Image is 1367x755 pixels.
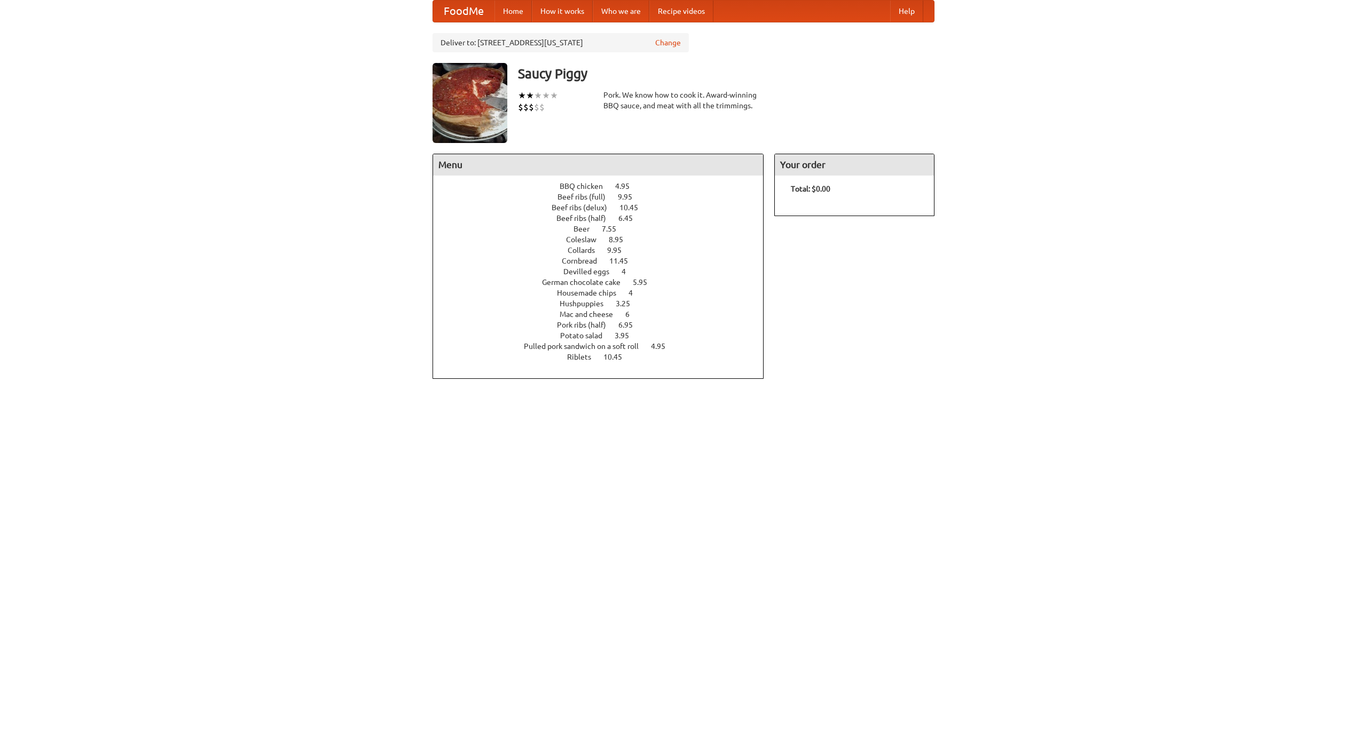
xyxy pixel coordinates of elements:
span: 4 [622,267,637,276]
span: German chocolate cake [542,278,631,287]
a: Change [655,37,681,48]
span: 4 [628,289,643,297]
div: Deliver to: [STREET_ADDRESS][US_STATE] [433,33,689,52]
a: Riblets 10.45 [567,353,642,361]
span: Potato salad [560,331,613,340]
a: Who we are [593,1,649,22]
span: Beef ribs (half) [556,214,617,222]
span: 9.95 [618,193,643,201]
a: Housemade chips 4 [557,289,653,297]
li: ★ [526,90,534,101]
span: 11.45 [609,257,639,265]
a: Potato salad 3.95 [560,331,649,340]
li: ★ [542,90,550,101]
span: 6.95 [618,321,643,329]
a: Collards 9.95 [568,246,641,255]
span: Housemade chips [557,289,627,297]
a: Cornbread 11.45 [562,257,648,265]
h3: Saucy Piggy [518,63,934,84]
span: 3.25 [616,299,641,308]
a: Help [890,1,923,22]
a: Pulled pork sandwich on a soft roll 4.95 [524,342,685,351]
span: Mac and cheese [560,310,624,319]
b: Total: $0.00 [791,185,830,193]
span: 5.95 [633,278,658,287]
a: Hushpuppies 3.25 [560,299,650,308]
span: Collards [568,246,606,255]
li: $ [523,101,529,113]
span: Beef ribs (full) [557,193,616,201]
span: 6 [625,310,640,319]
div: Pork. We know how to cook it. Award-winning BBQ sauce, and meat with all the trimmings. [603,90,764,111]
a: BBQ chicken 4.95 [560,182,649,190]
span: 4.95 [615,182,640,190]
span: 8.95 [609,235,634,244]
li: ★ [534,90,542,101]
span: Hushpuppies [560,299,614,308]
span: 4.95 [651,342,676,351]
a: Recipe videos [649,1,713,22]
span: 7.55 [602,225,627,233]
h4: Menu [433,154,763,176]
span: 3.95 [615,331,640,340]
a: Coleslaw 8.95 [566,235,643,244]
li: $ [534,101,539,113]
span: Pork ribs (half) [557,321,617,329]
a: How it works [532,1,593,22]
span: Cornbread [562,257,608,265]
a: Beef ribs (full) 9.95 [557,193,652,201]
span: 10.45 [603,353,633,361]
li: ★ [518,90,526,101]
span: Riblets [567,353,602,361]
span: Pulled pork sandwich on a soft roll [524,342,649,351]
span: Beer [573,225,600,233]
h4: Your order [775,154,934,176]
a: German chocolate cake 5.95 [542,278,667,287]
a: Beer 7.55 [573,225,636,233]
a: Devilled eggs 4 [563,267,646,276]
span: BBQ chicken [560,182,614,190]
li: $ [539,101,545,113]
a: Home [494,1,532,22]
span: Coleslaw [566,235,607,244]
li: $ [529,101,534,113]
a: Beef ribs (half) 6.45 [556,214,653,222]
a: Mac and cheese 6 [560,310,649,319]
img: angular.jpg [433,63,507,143]
a: Beef ribs (delux) 10.45 [552,203,658,212]
span: 6.45 [618,214,643,222]
span: Beef ribs (delux) [552,203,618,212]
a: FoodMe [433,1,494,22]
span: Devilled eggs [563,267,620,276]
a: Pork ribs (half) 6.95 [557,321,653,329]
span: 10.45 [619,203,649,212]
li: $ [518,101,523,113]
li: ★ [550,90,558,101]
span: 9.95 [607,246,632,255]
